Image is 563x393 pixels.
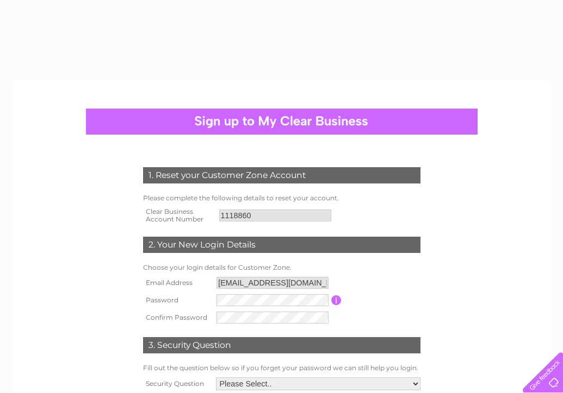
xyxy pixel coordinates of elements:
div: 3. Security Question [143,337,420,353]
th: Clear Business Account Number [140,205,216,226]
th: Confirm Password [140,309,214,326]
div: 1. Reset your Customer Zone Account [143,167,420,183]
th: Password [140,291,214,309]
div: 2. Your New Login Details [143,237,420,253]
td: Choose your login details for Customer Zone. [140,261,423,274]
th: Email Address [140,274,214,291]
td: Please complete the following details to reset your account. [140,192,423,205]
th: Security Question [140,375,213,393]
input: Information [331,295,342,305]
td: Fill out the question below so if you forget your password we can still help you login. [140,362,423,375]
